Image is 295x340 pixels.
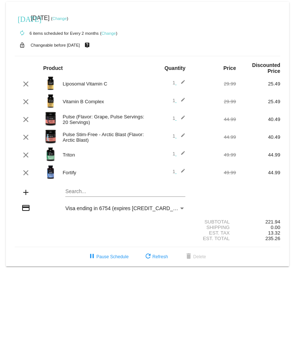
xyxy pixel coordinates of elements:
[223,65,236,71] strong: Price
[176,151,185,159] mat-icon: edit
[43,165,58,179] img: Image-1-Carousel-Fortify-Transp.png
[21,168,30,177] mat-icon: clear
[172,133,185,139] span: 1
[192,134,236,140] div: 44.99
[102,31,116,36] a: Change
[43,94,58,108] img: vitamin-b-image.png
[43,76,58,91] img: Image-1-Carousel-Vitamin-C-Photoshoped-1000x1000-1.png
[100,31,117,36] small: ( )
[88,254,128,259] span: Pause Schedule
[21,80,30,88] mat-icon: clear
[21,115,30,124] mat-icon: clear
[192,117,236,122] div: 44.99
[21,188,30,197] mat-icon: add
[192,152,236,158] div: 49.99
[184,252,193,261] mat-icon: delete
[138,250,174,263] button: Refresh
[265,236,280,241] span: 235.26
[21,203,30,212] mat-icon: credit_card
[59,81,148,87] div: Liposomal Vitamin C
[144,252,152,261] mat-icon: refresh
[192,225,236,230] div: Shipping
[65,189,185,195] input: Search...
[176,80,185,88] mat-icon: edit
[59,114,148,125] div: Pulse (Flavor: Grape, Pulse Servings: 20 Servings)
[184,254,206,259] span: Delete
[172,98,185,103] span: 1
[172,80,185,85] span: 1
[15,31,99,36] small: 6 items scheduled for Every 2 months
[31,43,80,47] small: Changeable before [DATE]
[176,168,185,177] mat-icon: edit
[144,254,168,259] span: Refresh
[164,65,185,71] strong: Quantity
[192,219,236,225] div: Subtotal
[18,40,27,50] mat-icon: lock_open
[172,115,185,121] span: 1
[236,219,280,225] div: 221.94
[59,132,148,143] div: Pulse Stim-Free - Arctic Blast (Flavor: Arctic Blast)
[236,81,280,87] div: 25.49
[18,29,27,38] mat-icon: autorenew
[43,65,63,71] strong: Product
[43,147,58,162] img: Image-1-Carousel-Triton-Transp.png
[65,205,189,211] span: Visa ending in 6754 (expires [CREDIT_CARD_DATA])
[192,81,236,87] div: 29.99
[192,170,236,175] div: 49.99
[172,169,185,174] span: 1
[236,117,280,122] div: 40.49
[65,205,185,211] mat-select: Payment Method
[82,250,134,263] button: Pause Schedule
[43,129,58,144] img: PulseSF-20S-Arctic-Blast-1000x1000-Transp-Roman-Berezecky.png
[271,225,280,230] span: 0.00
[236,134,280,140] div: 40.49
[59,99,148,104] div: Vitamin B Complex
[178,250,212,263] button: Delete
[21,97,30,106] mat-icon: clear
[83,40,92,50] mat-icon: live_help
[172,151,185,156] span: 1
[192,99,236,104] div: 29.99
[192,230,236,236] div: Est. Tax
[21,133,30,142] mat-icon: clear
[21,151,30,159] mat-icon: clear
[51,16,68,21] small: ( )
[88,252,96,261] mat-icon: pause
[176,133,185,142] mat-icon: edit
[236,170,280,175] div: 44.99
[268,230,280,236] span: 13.32
[236,99,280,104] div: 25.49
[252,62,280,74] strong: Discounted Price
[18,14,27,23] mat-icon: [DATE]
[59,152,148,158] div: Triton
[176,97,185,106] mat-icon: edit
[43,111,58,126] img: Image-1-Carousel-Pulse-20S-Grape-Transp.png
[236,152,280,158] div: 44.99
[59,170,148,175] div: Fortify
[192,236,236,241] div: Est. Total
[176,115,185,124] mat-icon: edit
[52,16,67,21] a: Change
